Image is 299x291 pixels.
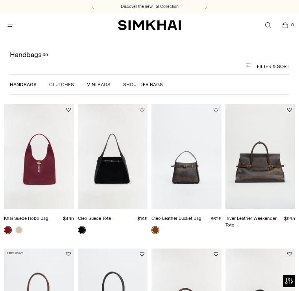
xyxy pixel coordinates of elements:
[66,252,71,256] button: Add to Wishlist
[10,52,289,59] h1: Handbags
[210,216,221,221] span: $625
[49,82,74,87] a: Clutches
[10,74,289,95] nav: Linked collections
[10,82,37,87] a: Handbags
[289,21,296,28] span: 0
[4,104,74,209] a: Khai Suede Hobo Bag
[123,82,163,87] a: Shoulder Bags
[140,107,144,112] button: Add to Wishlist
[137,216,148,221] span: $745
[121,4,179,10] a: Discover the new Fall Collection
[118,20,181,31] a: SIMKHAI
[42,53,48,57] div: 45
[140,252,144,256] button: Add to Wishlist
[287,107,292,112] button: Add to Wishlist
[225,104,295,209] a: River Leather Weekender Tote
[287,252,292,256] button: Add to Wishlist
[214,107,218,112] button: Add to Wishlist
[78,215,111,221] a: Cleo Suede Tote
[4,215,48,221] a: Khai Suede Hobo Bag
[151,104,221,209] a: Cleo Leather Bucket Bag
[151,215,201,221] a: Cleo Leather Bucket Bag
[260,17,276,33] a: Open search modal
[225,215,277,228] a: River Leather Weekender Tote
[2,17,18,33] button: Open menu modal
[66,107,71,112] button: Add to Wishlist
[87,82,111,87] a: Mini Bags
[284,216,295,221] span: $995
[10,59,289,74] button: Filter & Sort
[63,216,74,221] span: $495
[78,104,148,209] a: Cleo Suede Tote
[214,252,218,256] button: Add to Wishlist
[277,17,293,33] a: Open cart modal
